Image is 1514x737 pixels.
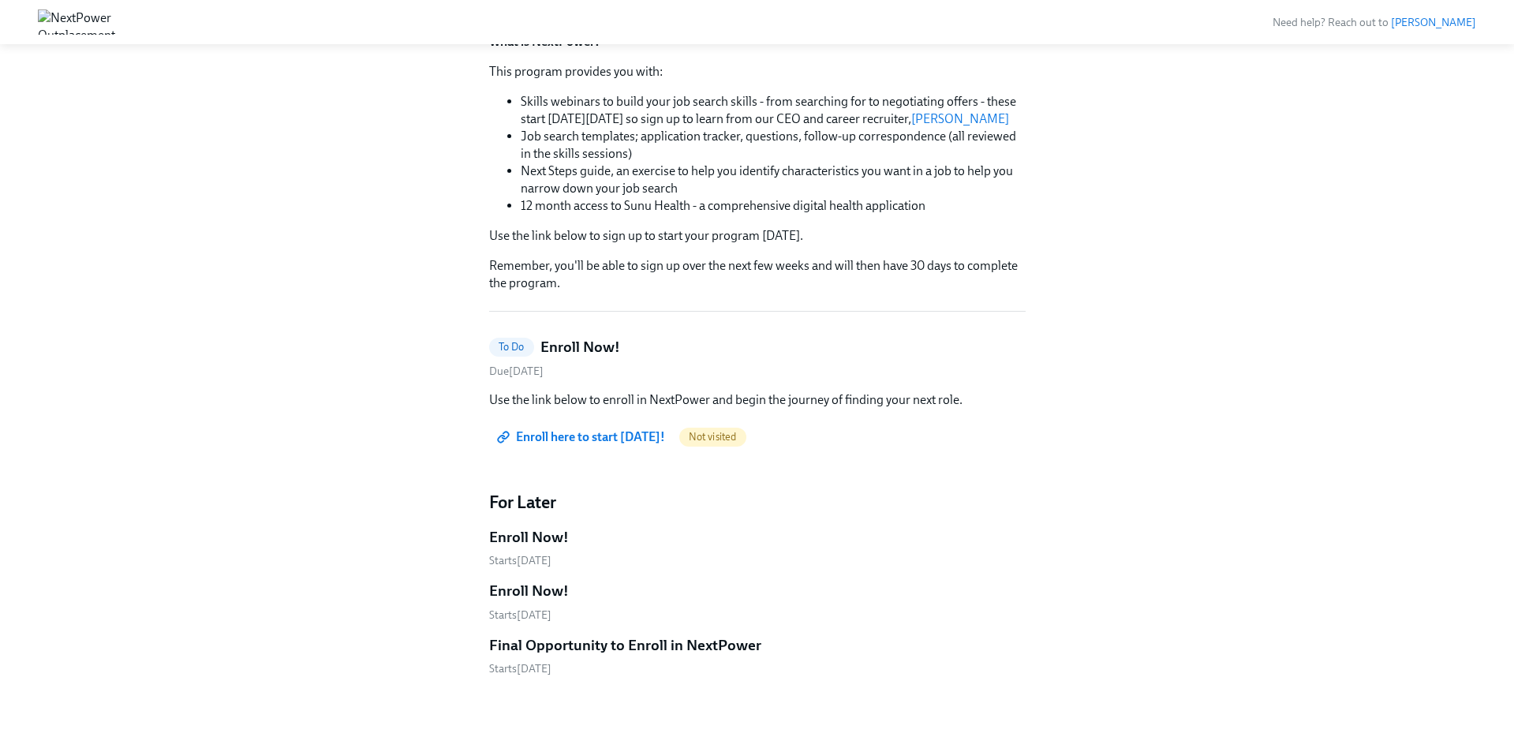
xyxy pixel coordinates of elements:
[540,337,620,357] h5: Enroll Now!
[489,491,1026,514] h4: For Later
[489,527,1026,569] a: Enroll Now!Starts[DATE]
[489,63,1026,80] p: This program provides you with:
[489,421,676,453] a: Enroll here to start [DATE]!
[489,635,1026,677] a: Final Opportunity to Enroll in NextPowerStarts[DATE]
[489,608,551,622] span: Wednesday, August 27th 2025, 6:00 pm
[489,337,1026,379] a: To DoEnroll Now!Due[DATE]
[489,341,534,353] span: To Do
[521,93,1026,128] li: Skills webinars to build your job search skills - from searching for to negotiating offers - thes...
[500,429,665,445] span: Enroll here to start [DATE]!
[679,431,746,443] span: Not visited
[489,227,1026,245] p: Use the link below to sign up to start your program [DATE].
[1273,16,1476,29] span: Need help? Reach out to
[521,163,1026,197] li: Next Steps guide, an exercise to help you identify characteristics you want in a job to help you ...
[521,128,1026,163] li: Job search templates; application tracker, questions, follow-up correspondence (all reviewed in t...
[489,581,569,601] h5: Enroll Now!
[489,662,551,675] span: Monday, September 1st 2025, 6:00 pm
[1391,16,1476,29] a: [PERSON_NAME]
[489,257,1026,292] p: Remember, you'll be able to sign up over the next few weeks and will then have 30 days to complet...
[521,197,1026,215] li: 12 month access to Sunu Health - a comprehensive digital health application
[911,111,1009,126] a: [PERSON_NAME]
[38,9,115,35] img: NextPower Outplacement Services
[489,365,544,378] span: Wednesday, August 20th 2025, 6:00 pm
[489,581,1026,623] a: Enroll Now!Starts[DATE]
[489,554,551,567] span: Wednesday, August 20th 2025, 6:00 pm
[489,527,569,548] h5: Enroll Now!
[489,391,1026,409] p: Use the link below to enroll in NextPower and begin the journey of finding your next role.
[489,635,761,656] h5: Final Opportunity to Enroll in NextPower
